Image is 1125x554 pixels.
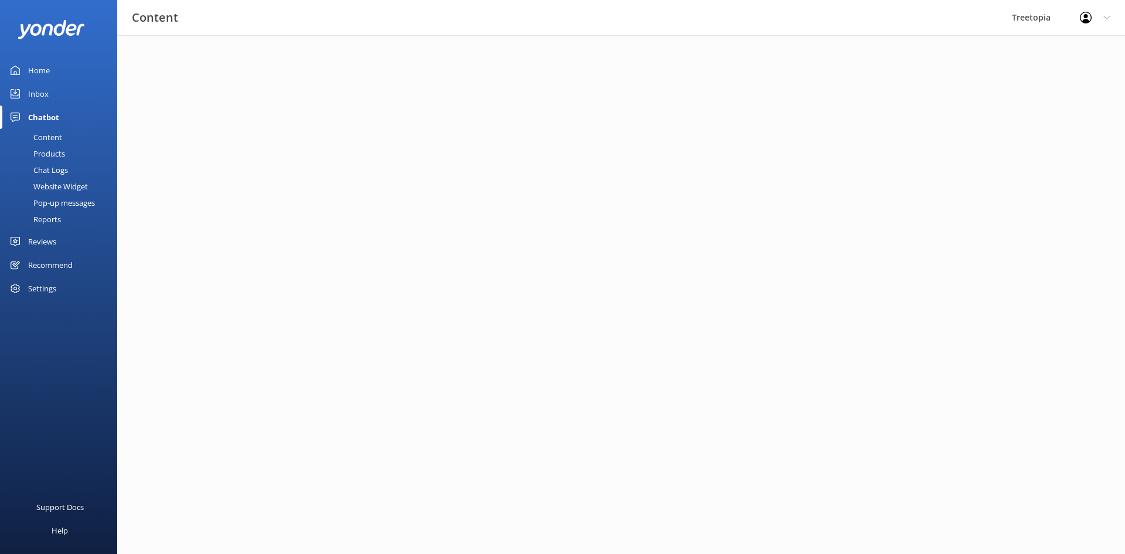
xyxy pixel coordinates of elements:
div: Website Widget [7,178,88,195]
div: Inbox [28,82,49,106]
a: Products [7,145,117,162]
div: Pop-up messages [7,195,95,211]
div: Chatbot [28,106,59,129]
div: Recommend [28,253,73,277]
a: Website Widget [7,178,117,195]
div: Reviews [28,230,56,253]
h3: Content [132,8,178,27]
img: yonder-white-logo.png [18,20,85,39]
div: Content [7,129,62,145]
div: Settings [28,277,56,300]
div: Support Docs [36,495,84,519]
a: Chat Logs [7,162,117,178]
div: Chat Logs [7,162,68,178]
div: Products [7,145,65,162]
a: Pop-up messages [7,195,117,211]
a: Reports [7,211,117,227]
div: Home [28,59,50,82]
a: Content [7,129,117,145]
div: Reports [7,211,61,227]
div: Help [52,519,68,542]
